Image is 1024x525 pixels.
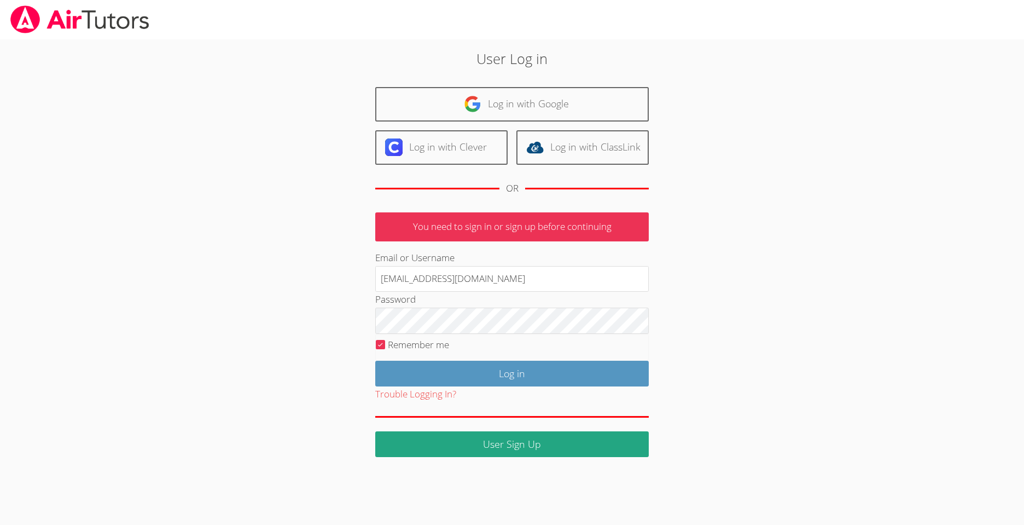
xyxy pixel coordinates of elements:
[375,87,649,122] a: Log in with Google
[375,361,649,386] input: Log in
[9,5,150,33] img: airtutors_banner-c4298cdbf04f3fff15de1276eac7730deb9818008684d7c2e4769d2f7ddbe033.png
[388,338,449,351] label: Remember me
[375,431,649,457] a: User Sign Up
[506,181,519,197] div: OR
[526,139,544,156] img: classlink-logo-d6bb404cc1216ec64c9a2012d9dc4662098be43eaf13dc465df04b49fa7ab582.svg
[516,130,649,165] a: Log in with ClassLink
[375,212,649,241] p: You need to sign in or sign up before continuing
[375,251,455,264] label: Email or Username
[375,386,456,402] button: Trouble Logging In?
[375,293,416,305] label: Password
[236,48,789,69] h2: User Log in
[464,95,481,113] img: google-logo-50288ca7cdecda66e5e0955fdab243c47b7ad437acaf1139b6f446037453330a.svg
[385,139,403,156] img: clever-logo-6eab21bc6e7a338710f1a6ff85c0baf02591cd810cc4098c63d3a4b26e2feb20.svg
[375,130,508,165] a: Log in with Clever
